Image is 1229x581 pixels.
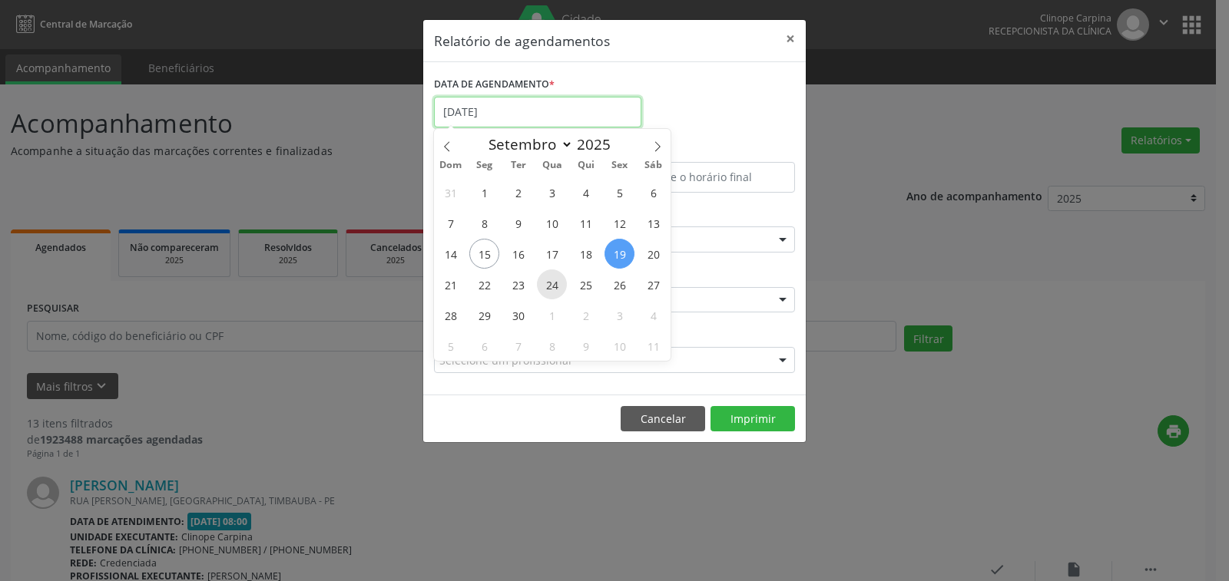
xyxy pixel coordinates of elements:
[571,208,601,238] span: Setembro 11, 2025
[469,177,499,207] span: Setembro 1, 2025
[537,177,567,207] span: Setembro 3, 2025
[537,239,567,269] span: Setembro 17, 2025
[434,31,610,51] h5: Relatório de agendamentos
[618,162,795,193] input: Selecione o horário final
[638,331,668,361] span: Outubro 11, 2025
[503,177,533,207] span: Setembro 2, 2025
[434,97,641,127] input: Selecione uma data ou intervalo
[603,160,637,170] span: Sex
[436,239,465,269] span: Setembro 14, 2025
[775,20,806,58] button: Close
[573,134,624,154] input: Year
[605,239,634,269] span: Setembro 19, 2025
[503,331,533,361] span: Outubro 7, 2025
[618,138,795,162] label: ATÉ
[537,269,567,299] span: Setembro 24, 2025
[434,160,468,170] span: Dom
[469,239,499,269] span: Setembro 15, 2025
[569,160,603,170] span: Qui
[537,208,567,238] span: Setembro 10, 2025
[638,208,668,238] span: Setembro 13, 2025
[537,300,567,330] span: Outubro 1, 2025
[605,269,634,299] span: Setembro 26, 2025
[535,160,569,170] span: Qua
[481,134,573,155] select: Month
[571,331,601,361] span: Outubro 9, 2025
[468,160,502,170] span: Seg
[469,300,499,330] span: Setembro 29, 2025
[711,406,795,432] button: Imprimir
[638,300,668,330] span: Outubro 4, 2025
[469,269,499,299] span: Setembro 22, 2025
[571,300,601,330] span: Outubro 2, 2025
[436,269,465,299] span: Setembro 21, 2025
[436,331,465,361] span: Outubro 5, 2025
[436,300,465,330] span: Setembro 28, 2025
[434,73,555,97] label: DATA DE AGENDAMENTO
[621,406,705,432] button: Cancelar
[605,177,634,207] span: Setembro 5, 2025
[637,160,671,170] span: Sáb
[503,208,533,238] span: Setembro 9, 2025
[439,352,571,368] span: Selecione um profissional
[503,239,533,269] span: Setembro 16, 2025
[605,208,634,238] span: Setembro 12, 2025
[436,208,465,238] span: Setembro 7, 2025
[469,208,499,238] span: Setembro 8, 2025
[638,239,668,269] span: Setembro 20, 2025
[503,269,533,299] span: Setembro 23, 2025
[571,239,601,269] span: Setembro 18, 2025
[571,269,601,299] span: Setembro 25, 2025
[571,177,601,207] span: Setembro 4, 2025
[605,300,634,330] span: Outubro 3, 2025
[436,177,465,207] span: Agosto 31, 2025
[537,331,567,361] span: Outubro 8, 2025
[502,160,535,170] span: Ter
[503,300,533,330] span: Setembro 30, 2025
[605,331,634,361] span: Outubro 10, 2025
[638,177,668,207] span: Setembro 6, 2025
[638,269,668,299] span: Setembro 27, 2025
[469,331,499,361] span: Outubro 6, 2025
